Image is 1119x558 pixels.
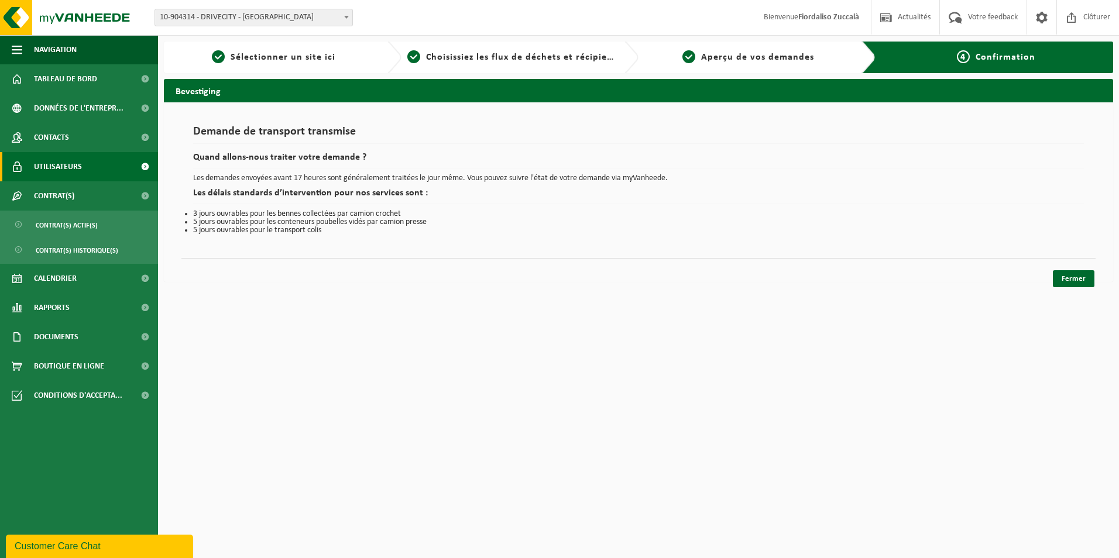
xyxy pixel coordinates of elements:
li: 5 jours ouvrables pour le transport colis [193,226,1084,235]
a: 1Sélectionner un site ici [170,50,378,64]
p: Les demandes envoyées avant 17 heures sont généralement traitées le jour même. Vous pouvez suivre... [193,174,1084,182]
h2: Quand allons-nous traiter votre demande ? [193,153,1084,168]
span: Utilisateurs [34,152,82,181]
span: Tableau de bord [34,64,97,94]
span: Conditions d'accepta... [34,381,122,410]
a: 2Choisissiez les flux de déchets et récipients [407,50,616,64]
strong: Fiordaliso Zuccalà [798,13,859,22]
h1: Demande de transport transmise [193,126,1084,144]
li: 3 jours ouvrables pour les bennes collectées par camion crochet [193,210,1084,218]
span: Rapports [34,293,70,322]
span: Contrat(s) actif(s) [36,214,98,236]
span: Choisissiez les flux de déchets et récipients [426,53,621,62]
span: Contrat(s) historique(s) [36,239,118,261]
span: Contrat(s) [34,181,74,211]
span: 4 [957,50,970,63]
span: Contacts [34,123,69,152]
a: 3Aperçu de vos demandes [644,50,853,64]
a: Contrat(s) historique(s) [3,239,155,261]
span: Confirmation [976,53,1035,62]
span: Documents [34,322,78,352]
span: Navigation [34,35,77,64]
iframe: chat widget [6,532,195,558]
li: 5 jours ouvrables pour les conteneurs poubelles vidés par camion presse [193,218,1084,226]
span: 3 [682,50,695,63]
span: Calendrier [34,264,77,293]
span: Données de l'entrepr... [34,94,123,123]
span: 10-904314 - DRIVECITY - NIVELLES [155,9,352,26]
span: Boutique en ligne [34,352,104,381]
span: 10-904314 - DRIVECITY - NIVELLES [155,9,353,26]
span: Sélectionner un site ici [231,53,335,62]
span: 1 [212,50,225,63]
a: Fermer [1053,270,1094,287]
h2: Bevestiging [164,79,1113,102]
a: Contrat(s) actif(s) [3,213,155,236]
h2: Les délais standards d’intervention pour nos services sont : [193,188,1084,204]
span: Aperçu de vos demandes [701,53,814,62]
span: 2 [407,50,420,63]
